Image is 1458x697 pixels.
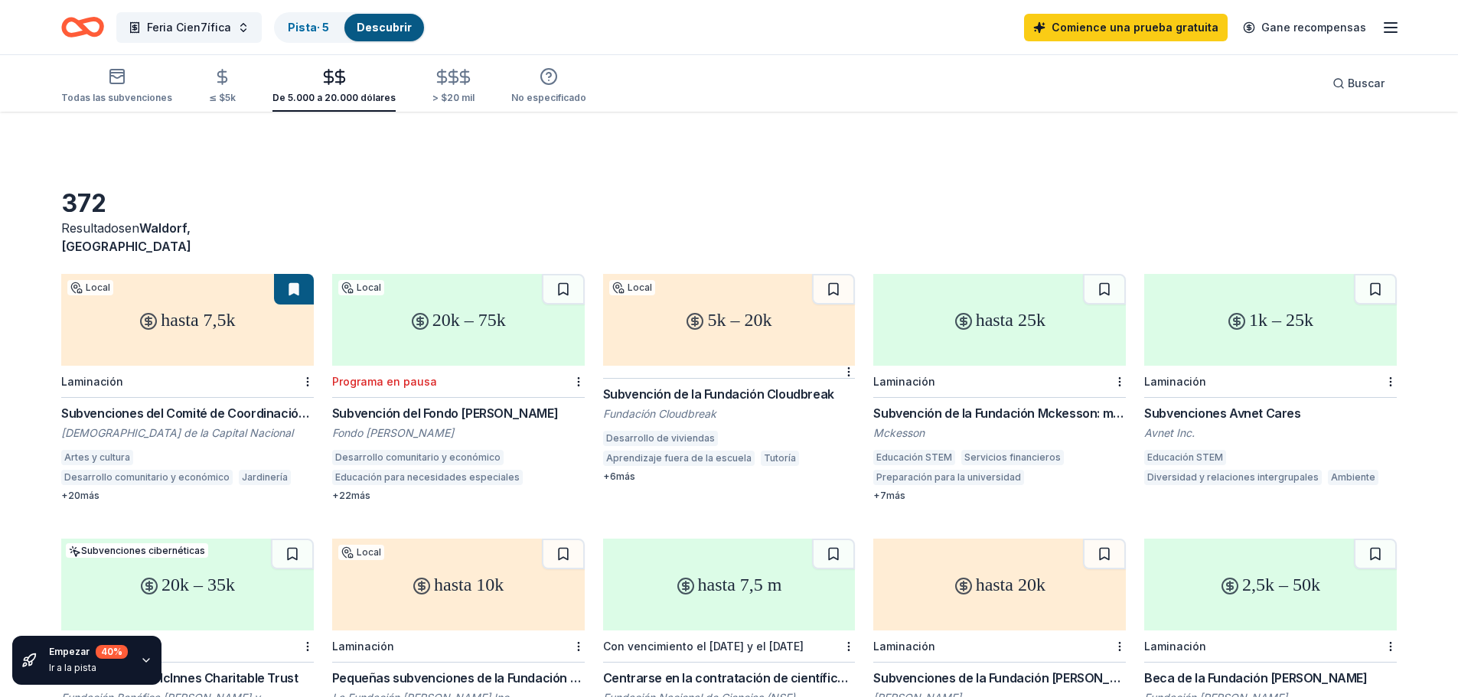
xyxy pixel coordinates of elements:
[339,490,351,501] font: 22
[81,545,205,556] font: Subvenciones cibernéticas
[873,640,935,653] font: Laminación
[1261,21,1366,34] font: Gane recompensas
[332,490,339,501] font: +
[976,310,1045,330] font: hasta 25k
[1024,14,1228,41] a: Comience una prueba gratuita
[873,426,925,439] font: Mckesson
[1348,77,1385,90] font: Buscar
[1144,405,1300,421] font: Subvenciones Avnet Cares
[61,405,567,421] font: Subvenciones del Comité de Coordinación de Misiones: Subvención para la Misión Local
[707,310,771,330] font: 5k – 20k
[1147,451,1223,463] font: Educación STEM
[1052,21,1218,34] font: Comience una prueba gratuita
[432,62,475,112] button: > $20 mil
[603,670,1165,686] font: Centrarse en la contratación de científicos emergentes en clima y adaptación y transformadores
[332,375,437,388] font: Programa en pausa
[511,92,586,103] font: No especificado
[335,471,520,483] font: Educación para necesidades especiales
[873,405,1250,421] font: Subvención de la Fundación Mckesson: menos de 25.000 dólares
[1033,471,1116,483] font: Educación médica
[1249,310,1313,330] font: 1k – 25k
[64,451,130,463] font: Artes y cultura
[434,575,504,594] font: hasta 10k
[603,471,610,482] font: +
[1331,471,1375,483] font: Ambiente
[272,62,396,112] button: De 5.000 a 20.000 dólares
[511,61,586,112] button: No especificado
[61,375,123,388] font: Laminación
[288,21,317,34] font: Pista
[332,274,585,502] a: 20k – 75kLocalPrograma en pausaSubvención del Fondo [PERSON_NAME]Fondo [PERSON_NAME]Desarrollo co...
[332,405,558,421] font: Subvención del Fondo [PERSON_NAME]
[357,21,412,34] a: Descubrir
[432,92,475,103] font: > $20 mil
[876,471,1021,483] font: Preparación para la universidad
[1144,375,1206,388] font: Laminación
[332,670,667,686] font: Pequeñas subvenciones de la Fundación [PERSON_NAME]
[61,61,172,112] button: Todas las subvenciones
[332,640,394,653] font: Laminación
[80,490,99,501] font: más
[610,471,616,482] font: 6
[1144,640,1206,653] font: Laminación
[242,471,288,483] font: Jardinería
[1147,471,1319,483] font: Diversidad y relaciones intergrupales
[606,432,715,444] font: Desarrollo de viviendas
[873,670,1148,686] font: Subvenciones de la Fundación [PERSON_NAME]
[603,640,804,653] font: Con vencimiento el [DATE] y el [DATE]
[873,274,1126,502] a: hasta 25kLaminaciónSubvención de la Fundación Mckesson: menos de 25.000 dólaresMckessonEducación ...
[1144,426,1195,439] font: Avnet Inc.
[698,575,782,594] font: hasta 7,5 m
[1242,575,1320,594] font: 2,5k – 50k
[1234,14,1375,41] a: Gane recompensas
[101,646,113,657] font: 40
[880,490,886,501] font: 7
[332,426,454,439] font: Fondo [PERSON_NAME]
[161,575,235,594] font: 20k – 35k
[274,12,426,43] button: Pista· 5Descubrir
[1144,670,1367,686] font: Beca de la Fundación [PERSON_NAME]
[125,220,139,236] font: en
[764,452,796,464] font: Tutoría
[1320,68,1397,99] button: Buscar
[64,471,230,483] font: Desarrollo comunitario y económico
[61,220,125,236] font: Resultados
[209,92,236,103] font: ≤ $5k
[113,646,122,657] font: %
[61,9,104,45] a: Hogar
[288,21,329,34] a: Pista· 5
[116,12,262,43] button: Feria Cien7ífica
[628,282,652,293] font: Local
[49,646,90,657] font: Empezar
[603,407,716,420] font: Fundación Cloudbreak
[61,274,314,502] a: hasta 7,5kLocalLaminaciónSubvenciones del Comité de Coordinación de Misiones: Subvención para la ...
[61,490,68,501] font: +
[61,92,172,103] font: Todas las subvenciones
[351,490,370,501] font: más
[161,310,235,330] font: hasta 7,5k
[606,452,752,464] font: Aprendizaje fuera de la escuela
[272,92,396,103] font: De 5.000 a 20.000 dólares
[873,490,880,501] font: +
[61,188,106,218] font: 372
[317,21,329,34] font: · 5
[873,375,935,388] font: Laminación
[49,662,96,673] font: Ir a la pista
[616,471,635,482] font: más
[876,451,952,463] font: Educación STEM
[886,490,905,501] font: más
[603,274,856,483] a: 5k – 20kLocalSubvención de la Fundación CloudbreakFundación CloudbreakDesarrollo de viviendasApre...
[147,21,231,34] font: Feria Cien7ífica
[357,546,381,558] font: Local
[603,386,834,402] font: Subvención de la Fundación Cloudbreak
[209,62,236,112] button: ≤ $5k
[68,490,80,501] font: 20
[976,575,1045,594] font: hasta 20k
[61,426,293,439] font: [DEMOGRAPHIC_DATA] de la Capital Nacional
[86,282,110,293] font: Local
[357,282,381,293] font: Local
[964,451,1061,463] font: Servicios financieros
[1144,274,1397,490] a: 1k – 25kLaminaciónSubvenciones Avnet CaresAvnet Inc.Educación STEMDiversidad y relaciones intergr...
[335,451,501,463] font: Desarrollo comunitario y económico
